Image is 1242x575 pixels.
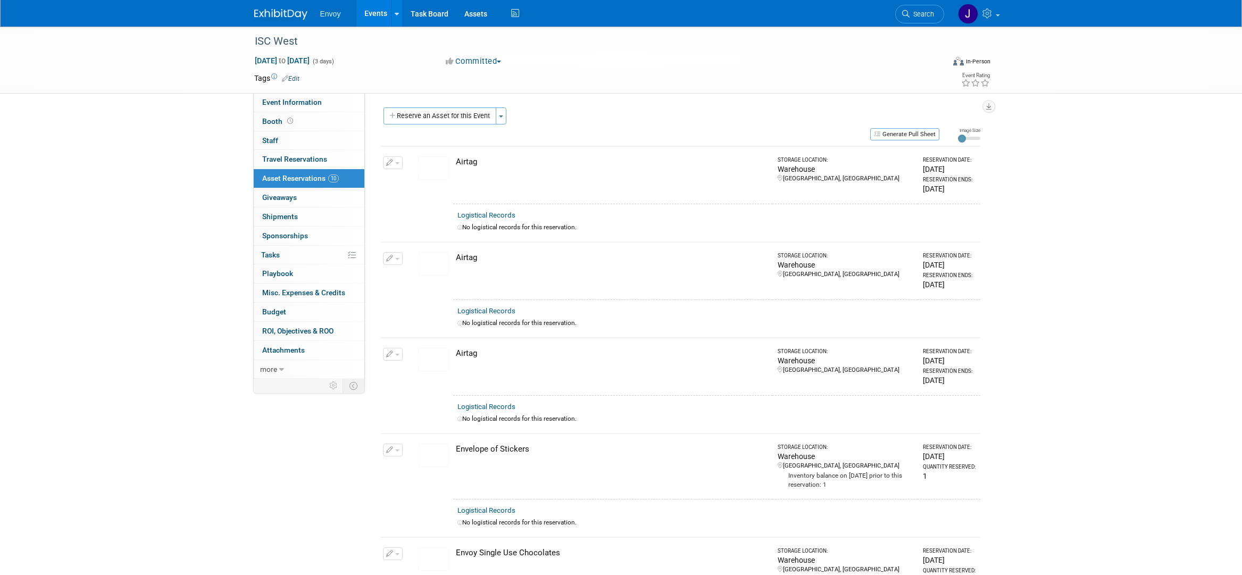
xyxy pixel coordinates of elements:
div: [DATE] [923,555,976,565]
a: Playbook [254,264,364,283]
div: Warehouse [778,451,914,462]
span: Staff [262,136,278,145]
div: Image Size [958,127,980,134]
span: Shipments [262,212,298,221]
div: Envoy Single Use Chocolates [456,547,768,559]
div: Storage Location: [778,547,914,555]
div: Event Format [881,55,991,71]
div: [DATE] [923,164,976,174]
a: Edit [282,75,299,82]
span: more [260,365,277,373]
span: Budget [262,307,286,316]
div: ISC West [251,32,928,51]
a: more [254,360,364,379]
span: Giveaways [262,193,297,202]
span: [DATE] [DATE] [254,56,310,65]
div: Airtag [456,156,768,168]
a: Sponsorships [254,227,364,245]
img: View Images [418,252,449,276]
div: Reservation Date: [923,547,976,555]
div: In-Person [965,57,990,65]
div: Warehouse [778,355,914,366]
div: No logistical records for this reservation. [457,518,976,527]
div: No logistical records for this reservation. [457,319,976,328]
a: Logistical Records [457,403,515,411]
a: ROI, Objectives & ROO [254,322,364,340]
span: Envoy [320,10,341,18]
a: Budget [254,303,364,321]
div: [DATE] [923,260,976,270]
div: Airtag [456,348,768,359]
div: Event Rating [961,73,990,78]
img: View Images [418,156,449,180]
a: Logistical Records [457,211,515,219]
div: 1 [923,471,976,481]
button: Generate Pull Sheet [870,128,939,140]
div: [GEOGRAPHIC_DATA], [GEOGRAPHIC_DATA] [778,565,914,574]
div: Warehouse [778,555,914,565]
img: Joanna Zerga [958,4,978,24]
div: Reservation Ends: [923,368,976,375]
div: Storage Location: [778,444,914,451]
div: Reservation Date: [923,252,976,260]
a: Booth [254,112,364,131]
div: [DATE] [923,184,976,194]
a: Staff [254,131,364,150]
span: Event Information [262,98,322,106]
td: Personalize Event Tab Strip [324,379,343,393]
div: Warehouse [778,164,914,174]
div: Storage Location: [778,252,914,260]
a: Logistical Records [457,506,515,514]
span: Sponsorships [262,231,308,240]
div: [DATE] [923,355,976,366]
div: Warehouse [778,260,914,270]
div: [GEOGRAPHIC_DATA], [GEOGRAPHIC_DATA] [778,270,914,279]
a: Shipments [254,207,364,226]
div: Reservation Date: [923,348,976,355]
span: 10 [328,174,339,182]
td: Tags [254,73,299,84]
div: [GEOGRAPHIC_DATA], [GEOGRAPHIC_DATA] [778,366,914,374]
span: Playbook [262,269,293,278]
td: Toggle Event Tabs [343,379,364,393]
span: (3 days) [312,58,334,65]
a: Misc. Expenses & Credits [254,284,364,302]
div: Reservation Ends: [923,272,976,279]
div: Envelope of Stickers [456,444,768,455]
span: to [277,56,287,65]
div: Reservation Date: [923,444,976,451]
img: Format-Inperson.png [953,57,964,65]
span: Travel Reservations [262,155,327,163]
div: [DATE] [923,279,976,290]
div: Quantity Reserved: [923,463,976,471]
a: Logistical Records [457,307,515,315]
button: Reserve an Asset for this Event [384,107,496,124]
div: [GEOGRAPHIC_DATA], [GEOGRAPHIC_DATA] [778,174,914,183]
div: Storage Location: [778,348,914,355]
div: [DATE] [923,451,976,462]
span: Asset Reservations [262,174,339,182]
div: Airtag [456,252,768,263]
div: Storage Location: [778,156,914,164]
img: View Images [418,444,449,467]
a: Travel Reservations [254,150,364,169]
span: Booth not reserved yet [285,117,295,125]
div: Inventory balance on [DATE] prior to this reservation: 1 [778,470,914,489]
div: Reservation Date: [923,156,976,164]
img: View Images [418,547,449,571]
a: Event Information [254,93,364,112]
div: [DATE] [923,375,976,386]
a: Search [895,5,944,23]
a: Asset Reservations10 [254,169,364,188]
a: Attachments [254,341,364,360]
span: Tasks [261,251,280,259]
div: [GEOGRAPHIC_DATA], [GEOGRAPHIC_DATA] [778,462,914,470]
span: Booth [262,117,295,126]
span: Search [910,10,934,18]
div: No logistical records for this reservation. [457,414,976,423]
div: Reservation Ends: [923,176,976,184]
a: Giveaways [254,188,364,207]
div: No logistical records for this reservation. [457,223,976,232]
img: View Images [418,348,449,371]
span: ROI, Objectives & ROO [262,327,334,335]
